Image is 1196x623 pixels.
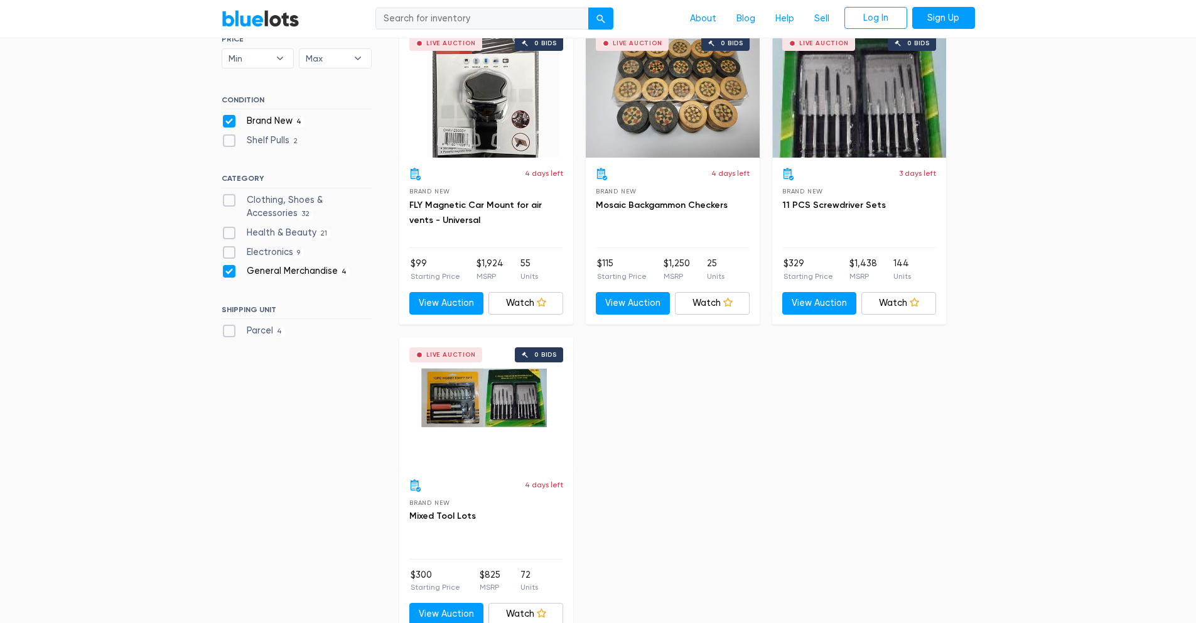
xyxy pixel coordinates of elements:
[411,271,460,282] p: Starting Price
[480,568,500,593] li: $825
[293,248,304,258] span: 9
[893,271,911,282] p: Units
[675,292,750,315] a: Watch
[520,257,538,282] li: 55
[893,257,911,282] li: 144
[426,40,476,46] div: Live Auction
[222,324,286,338] label: Parcel
[799,40,849,46] div: Live Auction
[399,26,573,158] a: Live Auction 0 bids
[298,210,314,220] span: 32
[222,226,331,240] label: Health & Beauty
[586,26,760,158] a: Live Auction 0 bids
[409,511,476,521] a: Mixed Tool Lots
[411,582,460,593] p: Starting Price
[222,174,372,188] h6: CATEGORY
[849,271,877,282] p: MSRP
[596,188,637,195] span: Brand New
[375,8,589,30] input: Search for inventory
[222,35,372,43] h6: PRICE
[409,188,450,195] span: Brand New
[525,479,563,490] p: 4 days left
[316,229,331,239] span: 21
[426,352,476,358] div: Live Auction
[765,7,804,31] a: Help
[596,292,671,315] a: View Auction
[613,40,662,46] div: Live Auction
[222,264,351,278] label: General Merchandise
[861,292,936,315] a: Watch
[222,95,372,109] h6: CONDITION
[664,257,690,282] li: $1,250
[411,568,460,593] li: $300
[772,26,946,158] a: Live Auction 0 bids
[525,168,563,179] p: 4 days left
[680,7,726,31] a: About
[707,257,725,282] li: 25
[345,49,371,68] b: ▾
[409,200,542,225] a: FLY Magnetic Car Mount for air vents - Universal
[912,7,975,30] a: Sign Up
[534,352,557,358] div: 0 bids
[907,40,930,46] div: 0 bids
[804,7,839,31] a: Sell
[267,49,293,68] b: ▾
[409,292,484,315] a: View Auction
[229,49,270,68] span: Min
[289,136,302,146] span: 2
[849,257,877,282] li: $1,438
[273,327,286,337] span: 4
[721,40,743,46] div: 0 bids
[782,292,857,315] a: View Auction
[222,305,372,319] h6: SHIPPING UNIT
[409,499,450,506] span: Brand New
[488,292,563,315] a: Watch
[664,271,690,282] p: MSRP
[726,7,765,31] a: Blog
[520,568,538,593] li: 72
[222,246,304,259] label: Electronics
[596,200,728,210] a: Mosaic Backgammon Checkers
[782,200,886,210] a: 11 PCS Screwdriver Sets
[477,257,504,282] li: $1,924
[782,188,823,195] span: Brand New
[399,337,573,469] a: Live Auction 0 bids
[293,117,306,127] span: 4
[222,134,302,148] label: Shelf Pulls
[520,582,538,593] p: Units
[480,582,500,593] p: MSRP
[222,9,299,28] a: BlueLots
[899,168,936,179] p: 3 days left
[844,7,907,30] a: Log In
[222,114,306,128] label: Brand New
[222,193,372,220] label: Clothing, Shoes & Accessories
[477,271,504,282] p: MSRP
[784,271,833,282] p: Starting Price
[411,257,460,282] li: $99
[597,271,647,282] p: Starting Price
[338,267,351,277] span: 4
[306,49,347,68] span: Max
[784,257,833,282] li: $329
[707,271,725,282] p: Units
[520,271,538,282] p: Units
[534,40,557,46] div: 0 bids
[711,168,750,179] p: 4 days left
[597,257,647,282] li: $115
